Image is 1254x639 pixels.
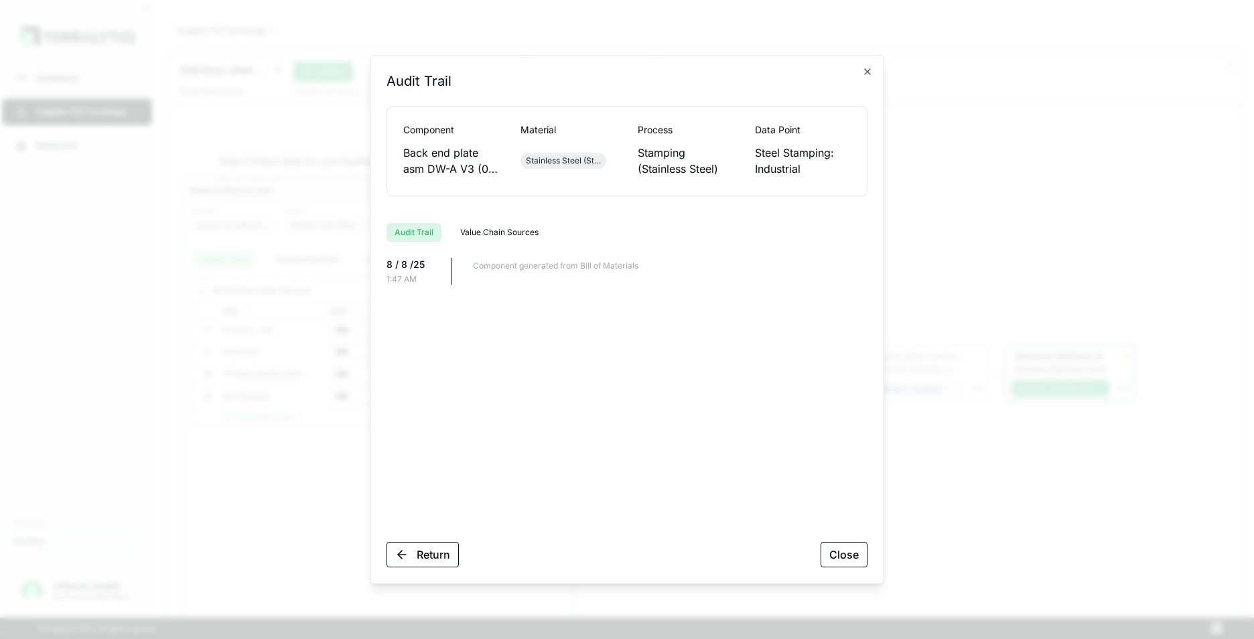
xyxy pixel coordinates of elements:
[387,274,440,285] div: 1:47 AM
[387,258,440,271] div: 8 / 8 /25
[403,123,499,137] div: Component
[821,542,867,567] button: Close
[638,123,734,137] div: Process
[387,212,867,242] div: RFI tabs
[526,155,601,166] div: Stainless Steel (Stamped)
[473,261,867,271] div: Component generated from Bill of Materials
[387,223,441,242] button: Audit Trail
[638,145,734,177] div: Stamping (Stainless Steel)
[755,123,851,137] div: Data Point
[387,72,451,90] h2: Audit Trail
[403,145,499,177] div: Back end plate asm DW-A V3 (0,2 mm)
[452,223,547,242] button: Value Chain Sources
[755,145,851,177] div: Steel Stamping: Industrial
[520,123,616,137] div: Material
[387,542,459,567] button: Return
